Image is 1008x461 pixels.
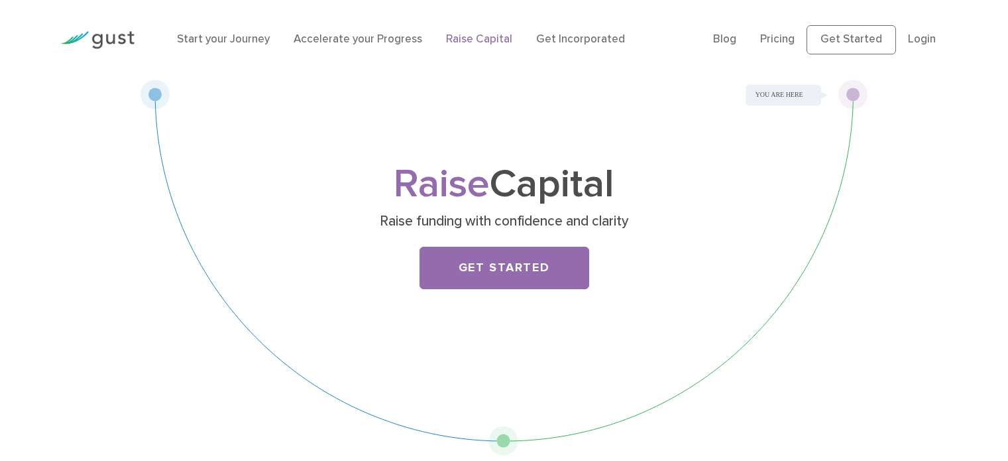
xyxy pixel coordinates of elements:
a: Login [908,33,936,46]
a: Start your Journey [177,33,270,46]
a: Get Started [420,247,589,289]
a: Pricing [760,33,795,46]
p: Raise funding with confidence and clarity [247,212,761,231]
a: Get Incorporated [536,33,625,46]
span: Raise [394,161,490,208]
h1: Capital [243,166,766,203]
a: Raise Capital [446,33,512,46]
a: Accelerate your Progress [294,33,422,46]
img: Gust Logo [60,31,135,49]
a: Get Started [807,25,896,54]
a: Blog [713,33,736,46]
